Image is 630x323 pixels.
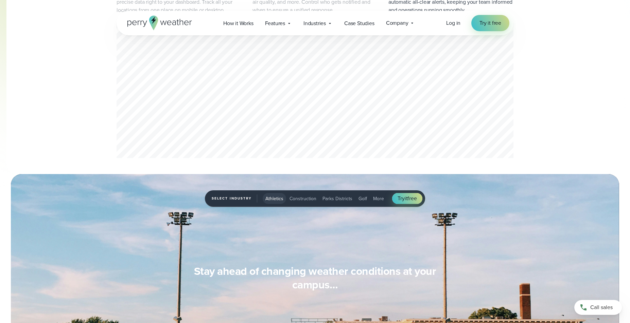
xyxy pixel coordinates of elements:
a: Try it free [471,15,509,31]
span: Construction [290,195,316,202]
button: Construction [287,193,319,204]
a: Tryitfree [392,193,422,204]
button: Athletics [263,193,286,204]
span: Try it free [479,19,501,27]
span: Try free [398,194,417,203]
span: Parks Districts [322,195,352,202]
div: slideshow [117,22,513,160]
button: Parks Districts [320,193,355,204]
span: Features [265,19,285,27]
span: Industries [303,19,326,27]
span: Athletics [265,195,283,202]
a: How it Works [217,16,259,30]
span: Select Industry [212,194,257,203]
span: Company [386,19,408,27]
span: Call sales [590,303,613,311]
span: More [373,195,384,202]
span: it [405,194,408,202]
button: More [370,193,387,204]
button: Golf [356,193,370,204]
a: Call sales [574,300,622,315]
span: How it Works [223,19,253,27]
span: Case Studies [344,19,374,27]
a: Log in [446,19,460,27]
div: 3 of 3 [117,22,513,160]
a: Case Studies [338,16,380,30]
h3: Stay ahead of changing weather conditions at your campus… [185,264,445,291]
span: Golf [358,195,367,202]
